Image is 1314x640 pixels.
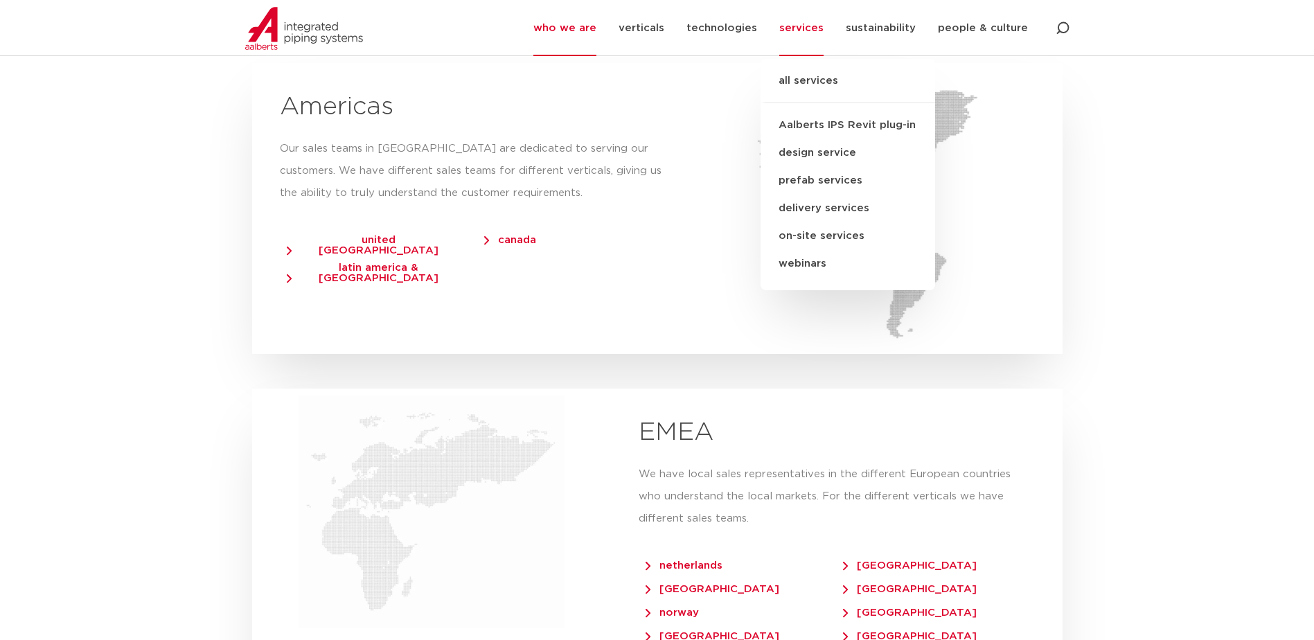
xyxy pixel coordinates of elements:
a: [GEOGRAPHIC_DATA] [646,577,800,594]
a: design service [761,139,935,167]
a: prefab services [761,167,935,195]
a: Aalberts IPS Revit plug-in [761,112,935,139]
span: latin america & [GEOGRAPHIC_DATA] [287,263,457,283]
span: [GEOGRAPHIC_DATA] [646,584,779,594]
span: [GEOGRAPHIC_DATA] [843,607,977,618]
a: webinars [761,250,935,278]
p: We have local sales representatives in the different European countries who understand the local ... [639,463,1035,530]
a: all services [761,73,935,103]
a: [GEOGRAPHIC_DATA] [843,577,997,594]
span: [GEOGRAPHIC_DATA] [843,560,977,571]
a: canada [484,228,557,245]
a: [GEOGRAPHIC_DATA] [843,553,997,571]
a: norway [646,601,720,618]
a: delivery services [761,195,935,222]
span: canada [484,235,536,245]
span: united [GEOGRAPHIC_DATA] [287,235,457,256]
p: Our sales teams in [GEOGRAPHIC_DATA] are dedicated to serving our customers. We have different sa... [280,138,676,204]
span: norway [646,607,699,618]
h2: Americas [280,91,676,124]
h2: EMEA [639,416,1035,450]
span: netherlands [646,560,722,571]
a: united [GEOGRAPHIC_DATA] [287,228,478,256]
a: on-site services [761,222,935,250]
a: netherlands [646,553,743,571]
span: [GEOGRAPHIC_DATA] [843,584,977,594]
a: [GEOGRAPHIC_DATA] [843,601,997,618]
a: latin america & [GEOGRAPHIC_DATA] [287,256,478,283]
ul: services [761,59,935,290]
